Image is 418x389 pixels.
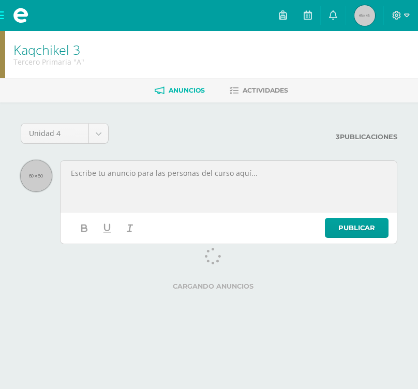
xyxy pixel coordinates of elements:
[29,124,81,143] span: Unidad 4
[13,41,80,58] a: Kaqchikel 3
[21,160,52,191] img: 60x60
[25,282,401,290] label: Cargando anuncios
[181,133,397,141] label: Publicaciones
[13,57,84,67] div: Tercero Primaria 'A'
[336,133,340,141] strong: 3
[230,82,288,99] a: Actividades
[155,82,205,99] a: Anuncios
[21,124,108,143] a: Unidad 4
[13,42,84,57] h1: Kaqchikel 3
[325,218,389,238] a: Publicar
[169,86,205,94] span: Anuncios
[243,86,288,94] span: Actividades
[354,5,375,26] img: 45x45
